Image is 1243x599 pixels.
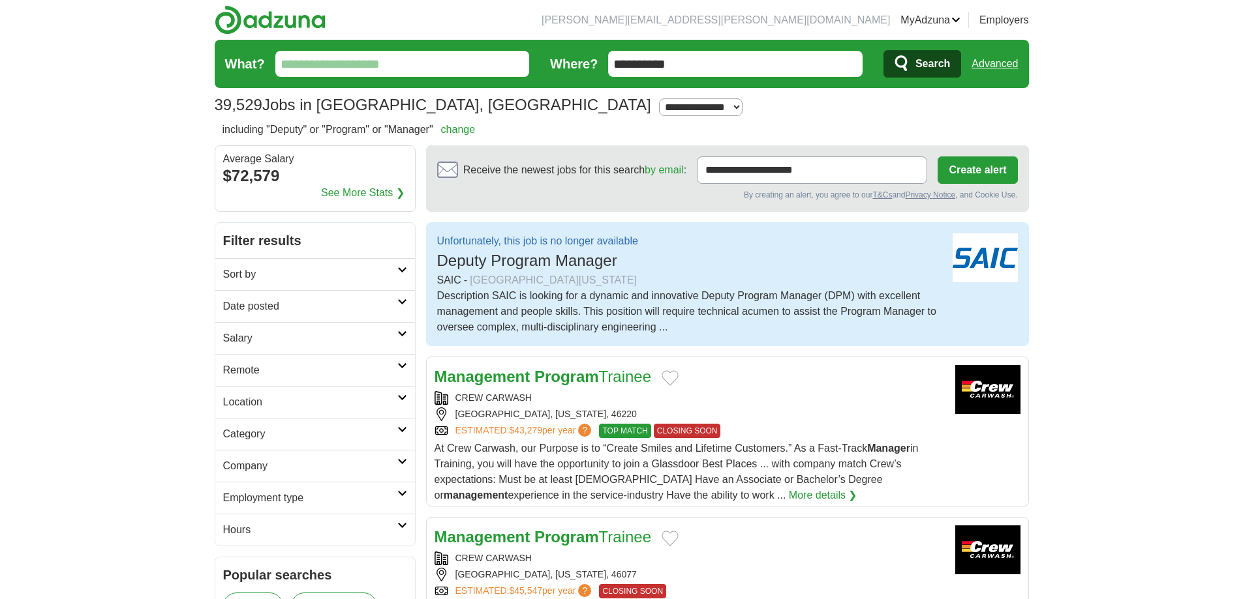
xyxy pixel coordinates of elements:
div: [GEOGRAPHIC_DATA], [US_STATE], 46077 [435,568,945,581]
h2: Date posted [223,299,397,314]
a: See More Stats ❯ [321,185,405,201]
h1: Jobs in [GEOGRAPHIC_DATA], [GEOGRAPHIC_DATA] [215,96,651,113]
span: $45,547 [509,585,542,596]
div: $72,579 [223,164,407,188]
span: At Crew Carwash, our Purpose is to “Create Smiles and Lifetime Customers.” As a Fast-Track in Tra... [435,443,919,501]
img: Adzuna logo [215,5,326,35]
strong: Management [435,528,530,546]
a: change [441,124,476,135]
a: CREW CARWASH [455,392,532,403]
div: Average Salary [223,154,407,164]
a: MyAdzuna [900,12,960,28]
h2: Hours [223,522,397,538]
a: CREW CARWASH [455,553,532,563]
h2: Company [223,458,397,474]
a: Employment type [215,482,415,514]
h2: Filter results [215,223,415,258]
span: TOP MATCH [599,424,651,438]
img: Crew Carwash logo [955,525,1020,574]
a: Management ProgramTrainee [435,368,652,385]
label: What? [225,54,265,74]
img: Crew Carwash logo [955,365,1020,414]
h2: Remote [223,362,397,378]
span: $43,279 [509,425,542,435]
span: - [464,272,467,288]
a: Location [215,386,415,418]
strong: Management [435,368,530,385]
div: Description SAIC is looking for a dynamic and innovative Deputy Program Manager (DPM) with excell... [437,288,942,335]
h2: Location [223,394,397,410]
strong: Manager [867,443,910,454]
div: SAIC [437,272,942,288]
a: by email [645,164,684,175]
button: Add to favorite jobs [662,531,679,546]
span: Search [915,51,950,77]
a: Company [215,450,415,482]
span: CLOSING SOON [599,584,666,598]
a: More details ❯ [789,488,857,503]
a: Advanced [972,51,1018,77]
a: Hours [215,514,415,546]
span: ? [578,424,591,437]
div: By creating an alert, you agree to our and , and Cookie Use. [437,189,1018,201]
a: Category [215,418,415,450]
h2: including "Deputy" or "Program" or "Manager" [223,122,476,138]
a: Sort by [215,258,415,290]
div: [GEOGRAPHIC_DATA], [US_STATE], 46220 [435,407,945,421]
h2: Sort by [223,267,397,282]
span: ? [578,584,591,597]
span: 39,529 [215,93,262,117]
label: Where? [550,54,598,74]
span: Deputy Program Manager [437,252,617,269]
a: Management ProgramTrainee [435,528,652,546]
p: Unfortunately, this job is no longer available [437,233,638,249]
h2: Salary [223,330,397,346]
strong: Program [534,528,599,546]
span: Receive the newest jobs for this search : [463,162,686,178]
a: Remote [215,354,415,386]
a: T&Cs [872,190,892,199]
strong: Program [534,368,599,385]
span: CLOSING SOON [654,424,721,438]
a: Salary [215,322,415,354]
a: ESTIMATED:$43,279per year? [455,424,594,438]
button: Create alert [938,156,1017,184]
a: Employers [979,12,1029,28]
strong: management [444,489,508,501]
h2: Category [223,426,397,442]
div: [GEOGRAPHIC_DATA][US_STATE] [470,272,637,288]
button: Add to favorite jobs [662,370,679,386]
a: Date posted [215,290,415,322]
a: ESTIMATED:$45,547per year? [455,584,594,598]
h2: Employment type [223,490,397,506]
a: Privacy Notice [905,190,955,199]
li: [PERSON_NAME][EMAIL_ADDRESS][PERSON_NAME][DOMAIN_NAME] [542,12,890,28]
img: Direct Employers logo [953,233,1018,282]
h2: Popular searches [223,565,407,585]
button: Search [883,50,961,78]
